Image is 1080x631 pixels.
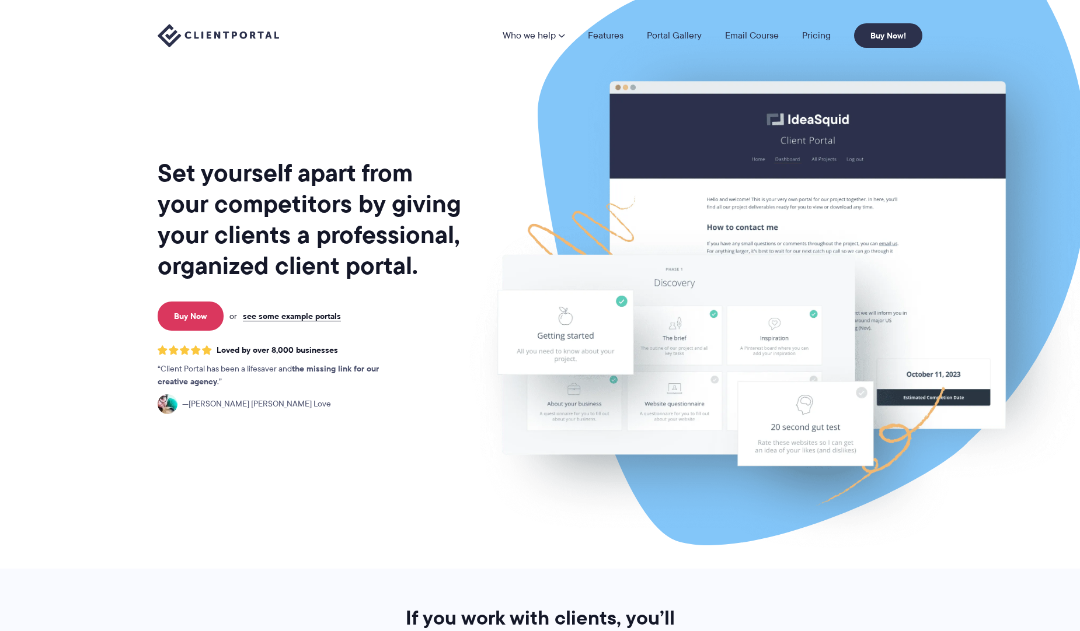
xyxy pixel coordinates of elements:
[229,311,237,321] span: or
[158,302,224,331] a: Buy Now
[588,31,623,40] a: Features
[854,23,922,48] a: Buy Now!
[182,398,331,411] span: [PERSON_NAME] [PERSON_NAME] Love
[158,362,379,388] strong: the missing link for our creative agency
[647,31,702,40] a: Portal Gallery
[158,157,464,281] h1: Set yourself apart from your competitors by giving your clients a professional, organized client ...
[158,363,403,388] p: Client Portal has been a lifesaver and .
[503,31,565,40] a: Who we help
[802,31,831,40] a: Pricing
[243,311,341,321] a: see some example portals
[217,345,338,355] span: Loved by over 8,000 businesses
[725,31,779,40] a: Email Course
